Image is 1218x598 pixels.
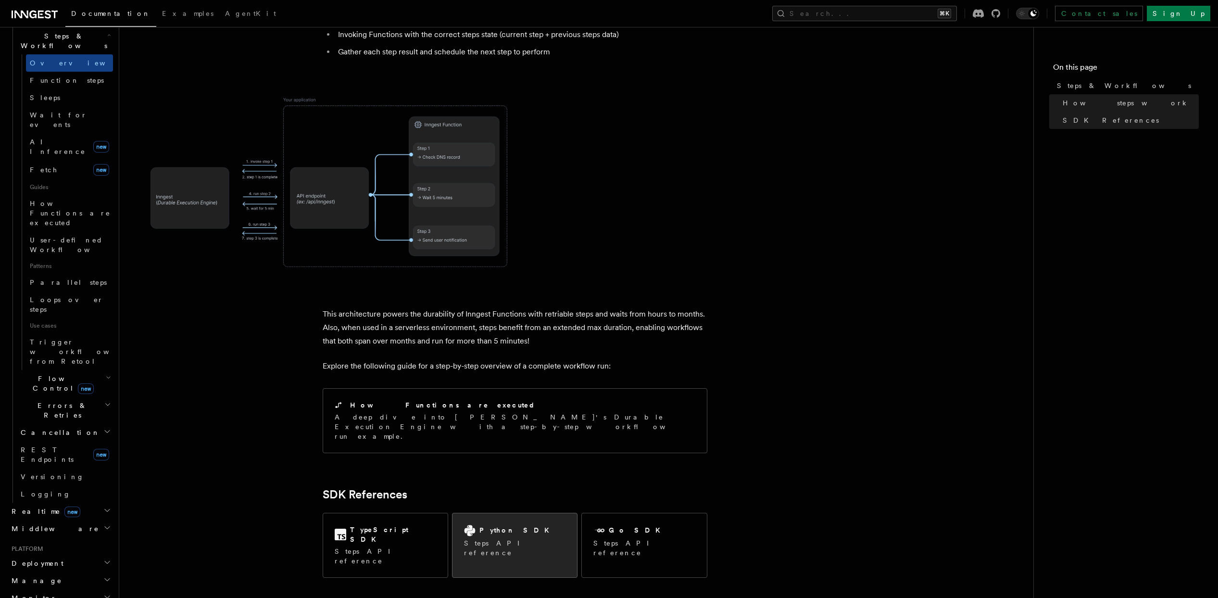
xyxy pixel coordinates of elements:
a: TypeScript SDKSteps API reference [323,513,448,578]
span: How steps work [1063,98,1189,108]
a: AI Inferencenew [26,133,113,160]
button: Deployment [8,555,113,572]
span: Errors & Retries [17,401,104,420]
div: Steps & Workflows [17,54,113,370]
a: Function steps [26,72,113,89]
a: Examples [156,3,219,26]
p: This architecture powers the durability of Inngest Functions with retriable steps and waits from ... [323,307,707,348]
a: Loops over steps [26,291,113,318]
span: new [64,507,80,517]
span: new [93,449,109,460]
h4: On this page [1053,62,1199,77]
span: Logging [21,490,71,498]
li: Gather each step result and schedule the next step to perform [335,45,707,59]
a: Sign Up [1147,6,1210,21]
span: SDK References [1063,115,1159,125]
span: Wait for events [30,111,87,128]
a: Logging [17,485,113,503]
a: Go SDKSteps API reference [581,513,707,578]
a: Sleeps [26,89,113,106]
span: Steps & Workflows [17,31,107,51]
span: Versioning [21,473,84,481]
a: How steps work [1059,94,1199,112]
span: Flow Control [17,374,106,393]
a: How Functions are executedA deep dive into [PERSON_NAME]'s Durable Execution Engine with a step-b... [323,388,707,453]
span: Manage [8,576,62,585]
span: new [93,164,109,176]
a: SDK References [323,488,407,501]
a: Versioning [17,468,113,485]
a: Contact sales [1055,6,1143,21]
button: Middleware [8,520,113,537]
a: Overview [26,54,113,72]
button: Errors & Retries [17,397,113,424]
button: Search...⌘K [772,6,957,21]
span: Middleware [8,524,99,534]
span: Patterns [26,258,113,274]
h2: Go SDK [609,525,666,535]
span: Cancellation [17,428,100,437]
button: Steps & Workflows [17,27,113,54]
a: Wait for events [26,106,113,133]
span: Trigger workflows from Retool [30,338,136,365]
span: Parallel steps [30,279,107,286]
a: How Functions are executed [26,195,113,231]
p: Steps API reference [593,538,695,558]
span: new [78,383,94,394]
button: Manage [8,572,113,589]
div: Inngest Functions [8,10,113,503]
span: Loops over steps [30,296,103,313]
button: Toggle dark mode [1016,8,1039,19]
button: Flow Controlnew [17,370,113,397]
span: Realtime [8,507,80,516]
span: Fetch [30,166,58,174]
p: Steps API reference [335,547,436,566]
a: User-defined Workflows [26,231,113,258]
a: REST Endpointsnew [17,441,113,468]
h2: TypeScript SDK [350,525,436,544]
img: Each Inngest Functions's step invocation implies a communication between your application and the... [135,82,519,282]
a: Python SDKSteps API reference [452,513,578,578]
a: SDK References [1059,112,1199,129]
span: AgentKit [225,10,276,17]
span: Overview [30,59,129,67]
span: Examples [162,10,213,17]
span: Platform [8,545,43,553]
span: Documentation [71,10,151,17]
p: Explore the following guide for a step-by-step overview of a complete workflow run: [323,359,707,373]
a: Trigger workflows from Retool [26,333,113,370]
span: Sleeps [30,94,60,102]
span: AI Inference [30,138,86,155]
li: Invoking Functions with the correct steps state (current step + previous steps data) [335,28,707,41]
h2: Python SDK [479,525,555,535]
span: Deployment [8,559,63,568]
span: Guides [26,179,113,195]
kbd: ⌘K [938,9,951,18]
span: Steps & Workflows [1057,81,1191,90]
span: REST Endpoints [21,446,74,463]
a: Steps & Workflows [1053,77,1199,94]
span: User-defined Workflows [30,236,116,254]
span: How Functions are executed [30,200,111,227]
a: Parallel steps [26,274,113,291]
span: Function steps [30,76,104,84]
a: AgentKit [219,3,282,26]
button: Cancellation [17,424,113,441]
span: Use cases [26,318,113,333]
a: Fetchnew [26,160,113,179]
button: Realtimenew [8,503,113,520]
span: new [93,141,109,153]
p: A deep dive into [PERSON_NAME]'s Durable Execution Engine with a step-by-step workflow run example. [335,412,695,441]
h2: How Functions are executed [350,400,536,410]
a: Documentation [65,3,156,27]
p: Steps API reference [464,538,565,558]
